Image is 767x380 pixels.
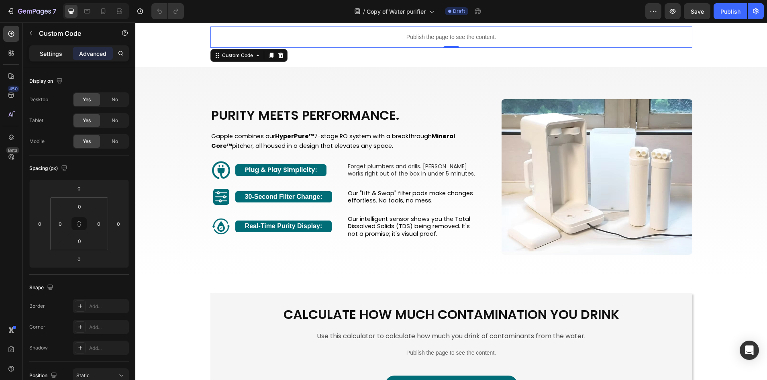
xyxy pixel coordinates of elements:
span: No [112,117,118,124]
p: Settings [40,49,62,58]
span: Copy of Water purifier [367,7,426,16]
span: Yes [83,117,91,124]
img: gempages_581188630005940819-a975b9e8-880f-44ae-98f3-17b4769a51ca.png [77,195,95,213]
button: Publish [714,3,747,19]
div: Add... [89,303,127,310]
div: Display on [29,76,64,87]
span: Draft [453,8,465,15]
span: / [363,7,365,16]
div: Desktop [29,96,48,103]
div: Corner [29,323,45,331]
p: Real-Time Purity Display: [110,200,187,208]
span: No [112,96,118,103]
h2: Calculate how much contamination you drink [75,283,557,301]
div: 450 [8,86,19,92]
iframe: Design area [135,22,767,380]
a: Get clean water with Gepple [250,353,382,372]
span: Our "Lift & Swap" filter pods make changes effortless. No tools, no mess. [212,167,338,182]
span: Yes [83,138,91,145]
div: Shadow [29,344,48,351]
p: 30-Second Filter Change: [110,170,187,179]
p: Advanced [79,49,106,58]
p: Plug & Play Simplicity: [110,143,182,152]
div: Add... [89,324,127,331]
div: Open Intercom Messenger [740,341,759,360]
div: Undo/Redo [151,3,184,19]
button: Save [684,3,710,19]
input: 0px [71,235,88,247]
input: 0 [71,253,87,265]
div: Mobile [29,138,45,145]
input: 0px [71,200,88,212]
div: Beta [6,147,19,153]
img: gempages_581188630005940819-12b19e32-b957-4812-88ec-bf41a5bdd696.jpg [366,77,557,232]
span: No [112,138,118,145]
input: 0 [71,182,87,194]
div: Spacing (px) [29,163,69,174]
p: Custom Code [39,29,107,38]
strong: HyperPure™ [140,110,179,118]
span: Use this calculator to calculate how much you drink of contaminants from the water. [182,309,450,318]
p: Publish the page to see the content. [91,326,541,335]
img: gempages_581188630005940819-1daf27b3-5154-458f-a38b-84c1865f0d9b.png [77,139,95,157]
span: Yes [83,96,91,103]
div: Border [29,302,45,310]
div: Tablet [29,117,43,124]
strong: Mineral Core™ [76,110,320,127]
p: Forget plumbers and drills. [PERSON_NAME] works right out of the box in under 5 minutes. [212,140,341,155]
div: Publish [720,7,740,16]
div: Add... [89,345,127,352]
span: Our intelligent sensor shows you the Total Dissolved Solids (TDS) being removed. It's not a promi... [212,192,335,215]
span: Static [76,372,90,378]
p: 7 [53,6,56,16]
input: 0px [93,218,105,230]
input: 0px [54,218,66,230]
input: 0 [112,218,124,230]
button: 7 [3,3,60,19]
img: gempages_581188630005940819-983de745-1525-4aaf-88f2-14ce318f1efa.png [78,166,94,182]
input: 0 [34,218,46,230]
span: Save [691,8,704,15]
div: Shape [29,282,55,293]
